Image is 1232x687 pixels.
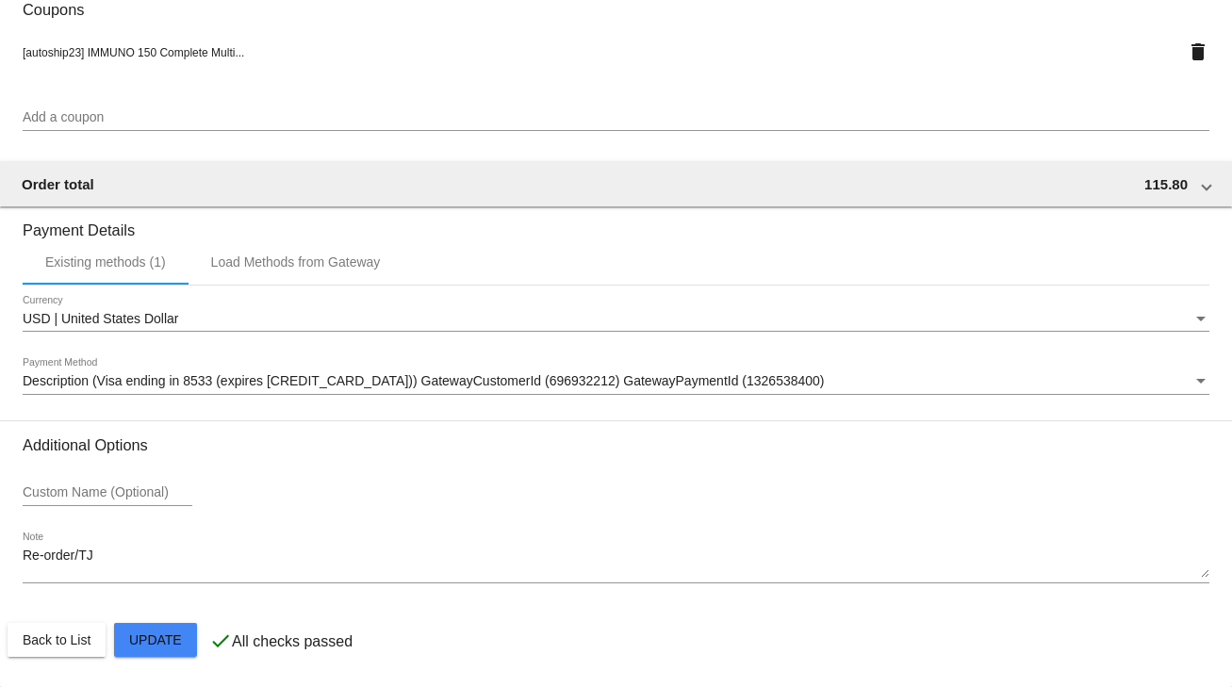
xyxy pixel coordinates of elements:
[211,254,381,270] div: Load Methods from Gateway
[23,110,1209,125] input: Add a coupon
[23,485,192,500] input: Custom Name (Optional)
[23,46,244,59] span: [autoship23] IMMUNO 150 Complete Multi...
[8,623,106,657] button: Back to List
[23,311,178,326] span: USD | United States Dollar
[22,176,94,192] span: Order total
[232,633,353,650] p: All checks passed
[23,374,1209,389] mat-select: Payment Method
[1144,176,1188,192] span: 115.80
[23,312,1209,327] mat-select: Currency
[45,254,166,270] div: Existing methods (1)
[1187,41,1209,63] mat-icon: delete
[114,623,197,657] button: Update
[23,632,90,647] span: Back to List
[23,436,1209,454] h3: Additional Options
[209,630,232,652] mat-icon: check
[129,632,182,647] span: Update
[23,207,1209,239] h3: Payment Details
[23,373,825,388] span: Description (Visa ending in 8533 (expires [CREDIT_CARD_DATA])) GatewayCustomerId (696932212) Gate...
